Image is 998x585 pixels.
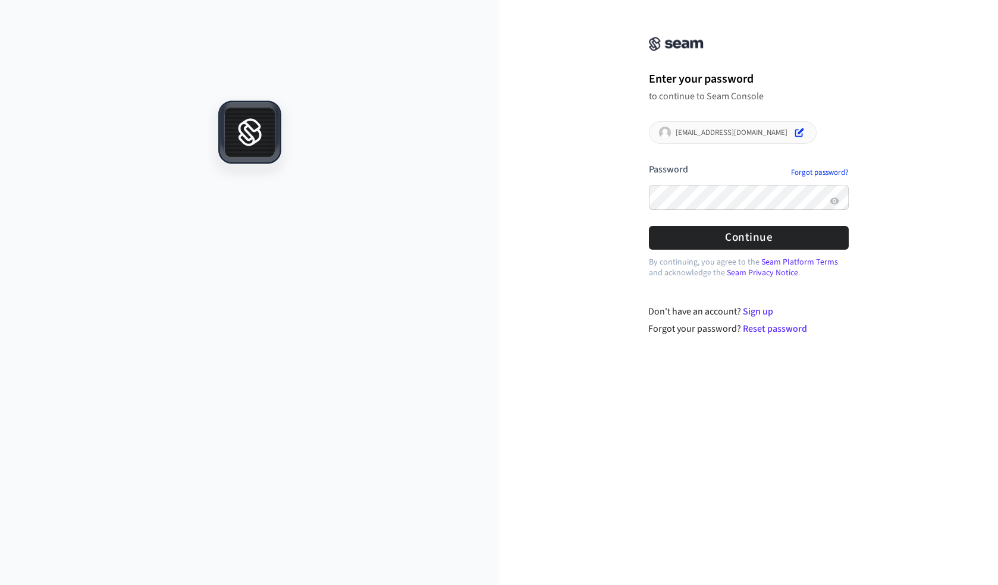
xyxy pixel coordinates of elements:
[791,168,849,177] a: Forgot password?
[743,322,807,335] a: Reset password
[648,322,849,336] div: Forgot your password?
[649,70,849,88] h1: Enter your password
[649,90,849,102] p: to continue to Seam Console
[648,304,849,319] div: Don't have an account?
[727,267,798,279] a: Seam Privacy Notice
[649,37,704,51] img: Seam Console
[827,194,842,208] button: Show password
[743,305,773,318] a: Sign up
[676,128,787,137] p: [EMAIL_ADDRESS][DOMAIN_NAME]
[792,125,806,140] button: Edit
[649,257,849,278] p: By continuing, you agree to the and acknowledge the .
[649,163,688,176] label: Password
[761,256,838,268] a: Seam Platform Terms
[649,226,849,249] button: Continue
